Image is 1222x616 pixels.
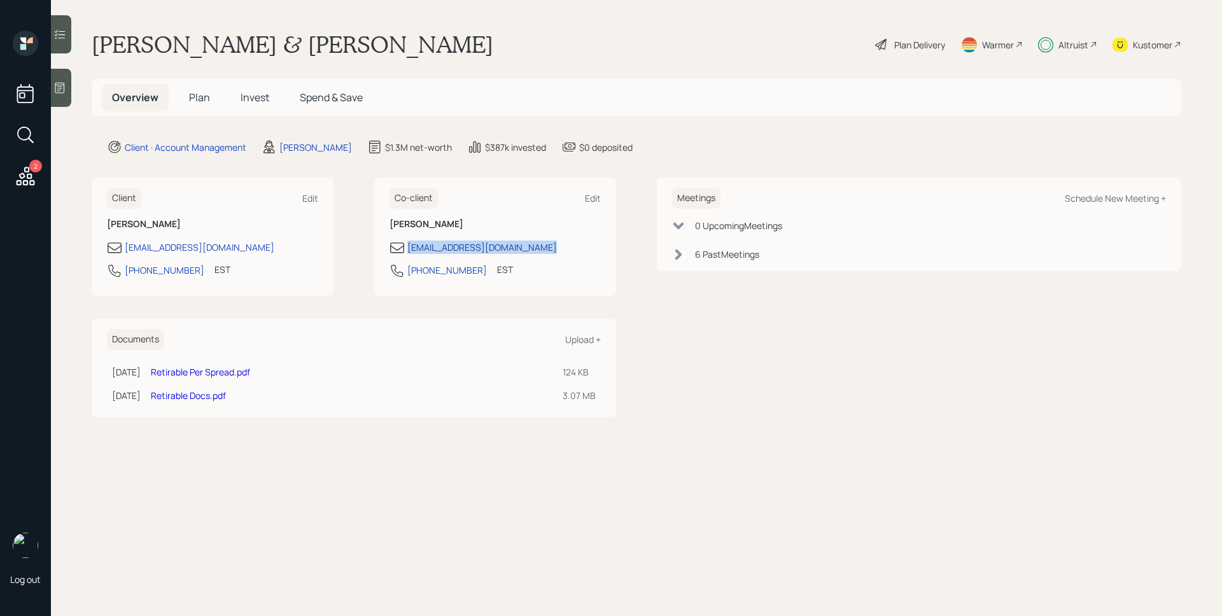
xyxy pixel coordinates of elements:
h6: [PERSON_NAME] [107,219,318,230]
div: Edit [302,192,318,204]
a: Retirable Docs.pdf [151,389,226,402]
div: Schedule New Meeting + [1065,192,1166,204]
div: $1.3M net-worth [385,141,452,154]
h1: [PERSON_NAME] & [PERSON_NAME] [92,31,493,59]
h6: Client [107,188,141,209]
h6: Co-client [390,188,438,209]
div: [PERSON_NAME] [279,141,352,154]
span: Invest [241,90,269,104]
div: EST [214,263,230,276]
div: Client · Account Management [125,141,246,154]
h6: Documents [107,329,164,350]
span: Overview [112,90,158,104]
div: [EMAIL_ADDRESS][DOMAIN_NAME] [125,241,274,254]
div: [DATE] [112,365,141,379]
img: james-distasi-headshot.png [13,533,38,558]
span: Plan [189,90,210,104]
div: Warmer [982,38,1014,52]
div: 3.07 MB [563,389,596,402]
div: $0 deposited [579,141,633,154]
div: $387k invested [485,141,546,154]
div: Plan Delivery [894,38,945,52]
h6: [PERSON_NAME] [390,219,601,230]
div: Log out [10,573,41,585]
h6: Meetings [672,188,720,209]
div: [DATE] [112,389,141,402]
div: 6 Past Meeting s [695,248,759,261]
div: [EMAIL_ADDRESS][DOMAIN_NAME] [407,241,557,254]
span: Spend & Save [300,90,363,104]
div: [PHONE_NUMBER] [125,263,204,277]
div: 0 Upcoming Meeting s [695,219,782,232]
div: Edit [585,192,601,204]
div: Kustomer [1133,38,1172,52]
div: [PHONE_NUMBER] [407,263,487,277]
a: Retirable Per Spread.pdf [151,366,250,378]
div: 2 [29,160,42,172]
div: Altruist [1058,38,1088,52]
div: 124 KB [563,365,596,379]
div: EST [497,263,513,276]
div: Upload + [565,333,601,346]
